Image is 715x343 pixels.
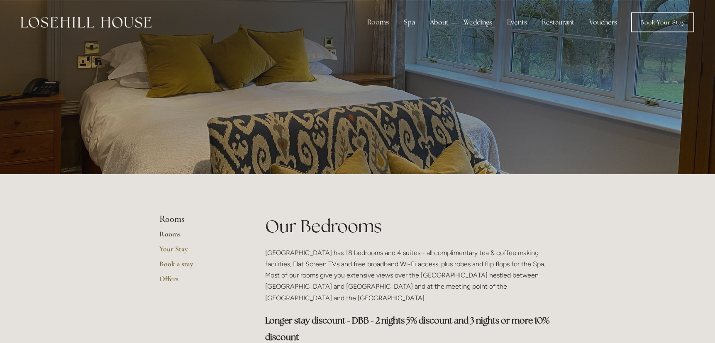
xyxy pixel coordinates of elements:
[21,17,151,28] img: Losehill House
[159,229,239,244] a: Rooms
[583,14,624,31] a: Vouchers
[265,214,556,238] h1: Our Bedrooms
[265,247,556,304] p: [GEOGRAPHIC_DATA] has 18 bedrooms and 4 suites - all complimentary tea & coffee making facilities...
[423,14,455,31] div: About
[159,274,239,289] a: Offers
[159,259,239,274] a: Book a stay
[457,14,499,31] div: Weddings
[361,14,395,31] div: Rooms
[159,244,239,259] a: Your Stay
[397,14,422,31] div: Spa
[500,14,534,31] div: Events
[159,214,239,225] li: Rooms
[535,14,581,31] div: Restaurant
[265,315,551,343] strong: Longer stay discount - DBB - 2 nights 5% discount and 3 nights or more 10% discount
[631,12,694,32] a: Book Your Stay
